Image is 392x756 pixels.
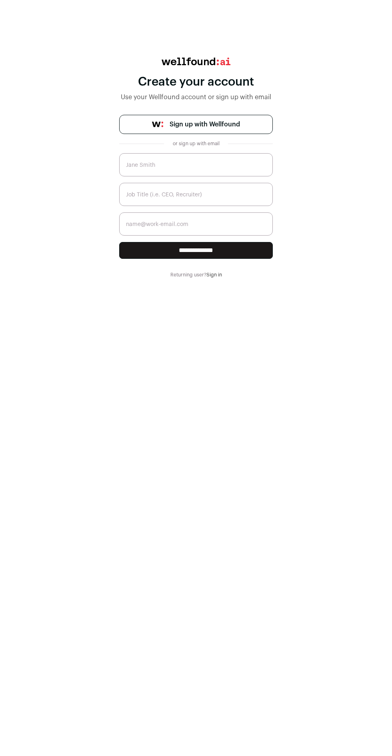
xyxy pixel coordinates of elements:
input: Job Title (i.e. CEO, Recruiter) [119,183,273,206]
input: name@work-email.com [119,212,273,236]
img: wellfound-symbol-flush-black-fb3c872781a75f747ccb3a119075da62bfe97bd399995f84a933054e44a575c4.png [152,122,163,127]
img: wellfound:ai [162,58,230,65]
span: Sign up with Wellfound [170,120,240,129]
a: Sign in [206,272,222,277]
div: Create your account [119,75,273,89]
div: Returning user? [119,272,273,278]
div: or sign up with email [170,140,222,147]
a: Sign up with Wellfound [119,115,273,134]
div: Use your Wellfound account or sign up with email [119,92,273,102]
input: Jane Smith [119,153,273,176]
